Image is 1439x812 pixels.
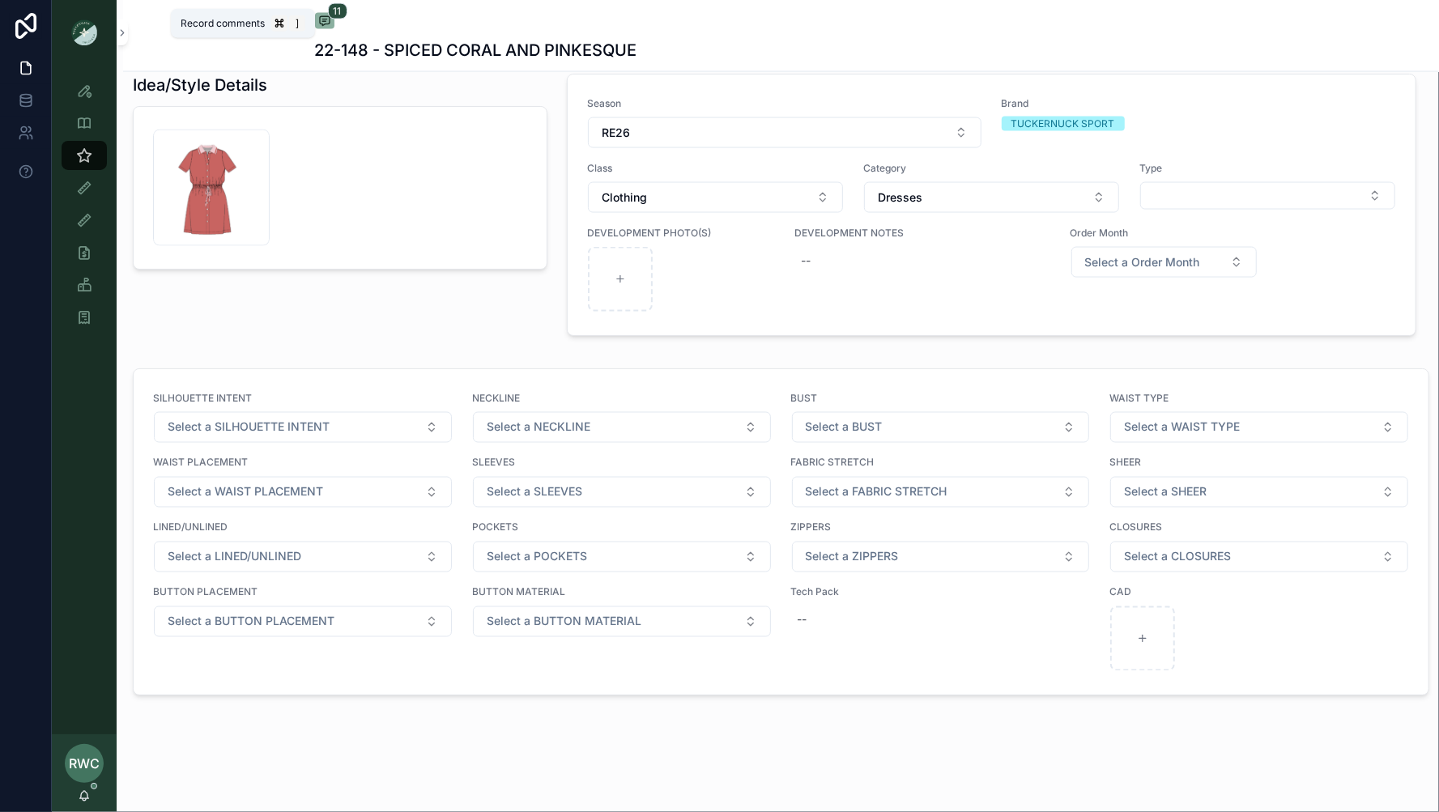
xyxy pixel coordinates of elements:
[864,182,1119,213] button: Select Button
[154,477,452,508] button: Select Button
[291,17,304,30] span: ]
[168,419,330,436] span: Select a SILHOUETTE INTENT
[791,392,1091,405] span: BUST
[587,97,981,110] span: Season
[1011,117,1115,131] div: TUCKERNUCK SPORT
[315,13,334,32] button: 11
[792,412,1090,443] button: Select Button
[487,549,587,565] span: Select a POCKETS
[168,549,301,565] span: Select a LINED/UNLINED
[878,189,922,206] span: Dresses
[472,521,772,534] span: POCKETS
[1140,182,1395,210] button: Select Button
[1085,254,1200,270] span: Select a Order Month
[487,484,582,500] span: Select a SLEEVES
[472,457,772,470] span: SLEEVES
[153,457,453,470] span: WAIST PLACEMENT
[473,412,771,443] button: Select Button
[487,419,590,436] span: Select a NECKLINE
[473,606,771,637] button: Select Button
[1071,227,1258,240] span: Order Month
[798,612,807,628] div: --
[154,606,452,637] button: Select Button
[806,419,883,436] span: Select a BUST
[1110,477,1408,508] button: Select Button
[133,74,267,96] h1: Idea/Style Details
[473,477,771,508] button: Select Button
[806,549,899,565] span: Select a ZIPPERS
[1109,521,1409,534] span: CLOSURES
[472,392,772,405] span: NECKLINE
[791,521,1091,534] span: ZIPPERS
[588,117,981,148] button: Select Button
[588,182,843,213] button: Select Button
[168,484,323,500] span: Select a WAIST PLACEMENT
[1071,247,1258,278] button: Select Button
[587,227,775,240] span: DEVELOPMENT PHOTO(S)
[587,162,844,175] span: Class
[168,614,334,630] span: Select a BUTTON PLACEMENT
[487,614,641,630] span: Select a BUTTON MATERIAL
[806,484,947,500] span: Select a FABRIC STRETCH
[1110,542,1408,572] button: Select Button
[1124,484,1207,500] span: Select a SHEER
[791,457,1091,470] span: FABRIC STRETCH
[315,39,637,62] h1: 22-148 - SPICED CORAL AND PINKESQUE
[181,17,265,30] span: Record comments
[154,412,452,443] button: Select Button
[792,477,1090,508] button: Select Button
[1002,97,1396,110] span: Brand
[472,586,772,599] span: BUTTON MATERIAL
[602,125,630,141] span: RE26
[473,542,771,572] button: Select Button
[1124,419,1240,436] span: Select a WAIST TYPE
[1110,412,1408,443] button: Select Button
[791,586,1091,599] span: Tech Pack
[863,162,1120,175] span: Category
[792,542,1090,572] button: Select Button
[153,586,453,599] span: BUTTON PLACEMENT
[794,227,1051,240] span: DEVELOPMENT NOTES
[52,65,117,353] div: scrollable content
[1109,586,1409,599] span: CAD
[1109,457,1409,470] span: SHEER
[568,74,1416,335] a: SeasonSelect ButtonBrandTUCKERNUCK SPORTClassSelect ButtonCategorySelect ButtonTypeSelect ButtonD...
[1109,392,1409,405] span: WAIST TYPE
[153,521,453,534] span: LINED/UNLINED
[153,392,453,405] span: SILHOUETTE INTENT
[602,189,647,206] span: Clothing
[1124,549,1231,565] span: Select a CLOSURES
[134,369,1428,695] a: SILHOUETTE INTENTSelect ButtonNECKLINESelect ButtonBUSTSelect ButtonWAIST TYPESelect ButtonWAIST ...
[69,754,100,773] span: RWC
[801,253,811,269] div: --
[71,19,97,45] img: App logo
[1139,162,1396,175] span: Type
[154,542,452,572] button: Select Button
[328,3,347,19] span: 11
